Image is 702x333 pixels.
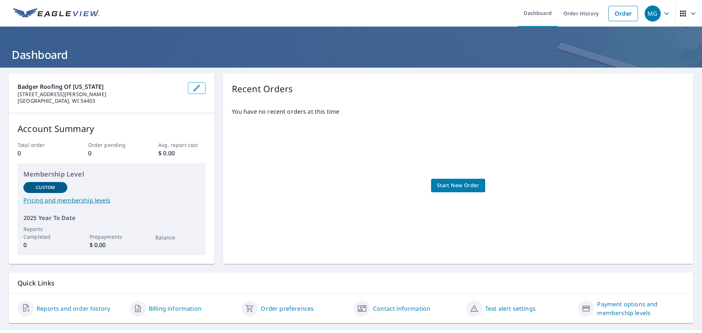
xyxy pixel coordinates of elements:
div: MG [645,5,661,22]
p: badger roofing of [US_STATE] [18,82,182,91]
p: $ 0.00 [90,241,133,249]
span: Start New Order [437,181,479,190]
p: $ 0.00 [158,149,205,158]
p: 0 [23,241,67,249]
p: Balance [155,234,199,241]
p: Custom [36,184,55,191]
a: Order preferences [261,304,314,313]
p: Recent Orders [232,82,293,95]
p: You have no recent orders at this time [232,107,684,116]
p: Order pending [88,141,135,149]
p: Avg. report cost [158,141,205,149]
img: EV Logo [13,8,99,19]
p: Membership Level [23,169,200,179]
p: Account Summary [18,122,205,135]
p: Total order [18,141,64,149]
p: Reports Completed [23,225,67,241]
a: Reports and order history [37,304,110,313]
a: Contact information [373,304,430,313]
a: Payment options and membership levels [597,300,684,317]
a: Start New Order [431,179,485,192]
h1: Dashboard [9,47,693,62]
p: [GEOGRAPHIC_DATA], WI 54403 [18,98,182,104]
p: [STREET_ADDRESS][PERSON_NAME] [18,91,182,98]
p: Prepayments [90,233,133,241]
a: Order [608,6,638,21]
p: Quick Links [18,279,684,288]
p: 0 [88,149,135,158]
a: Billing information [149,304,201,313]
a: Pricing and membership levels [23,196,200,205]
p: 2025 Year To Date [23,213,200,222]
p: 0 [18,149,64,158]
a: Text alert settings [485,304,536,313]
